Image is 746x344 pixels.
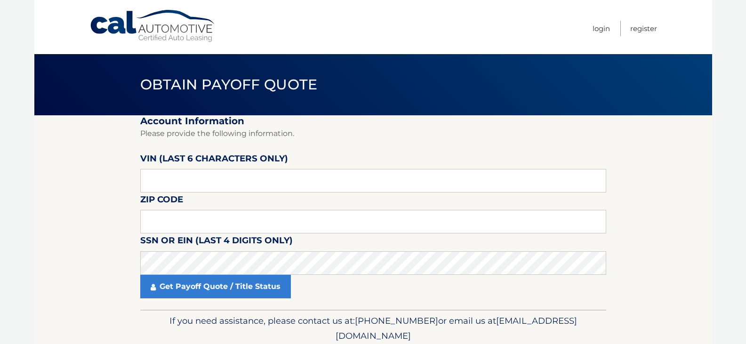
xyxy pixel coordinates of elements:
span: [PHONE_NUMBER] [355,315,438,326]
a: Register [630,21,657,36]
label: SSN or EIN (last 4 digits only) [140,233,293,251]
a: Get Payoff Quote / Title Status [140,275,291,298]
span: Obtain Payoff Quote [140,76,318,93]
a: Cal Automotive [89,9,217,43]
a: Login [593,21,610,36]
p: If you need assistance, please contact us at: or email us at [146,313,600,344]
label: Zip Code [140,192,183,210]
label: VIN (last 6 characters only) [140,152,288,169]
p: Please provide the following information. [140,127,606,140]
h2: Account Information [140,115,606,127]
